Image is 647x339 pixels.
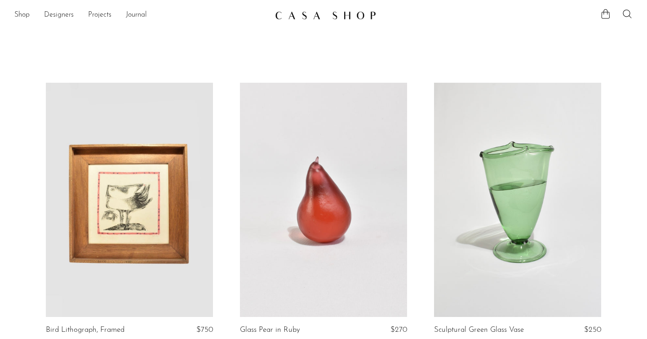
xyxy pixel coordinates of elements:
[196,326,213,334] span: $750
[434,326,524,334] a: Sculptural Green Glass Vase
[126,9,147,21] a: Journal
[390,326,407,334] span: $270
[584,326,601,334] span: $250
[14,9,30,21] a: Shop
[14,8,268,23] ul: NEW HEADER MENU
[88,9,111,21] a: Projects
[240,326,300,334] a: Glass Pear in Ruby
[44,9,74,21] a: Designers
[14,8,268,23] nav: Desktop navigation
[46,326,124,334] a: Bird Lithograph, Framed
